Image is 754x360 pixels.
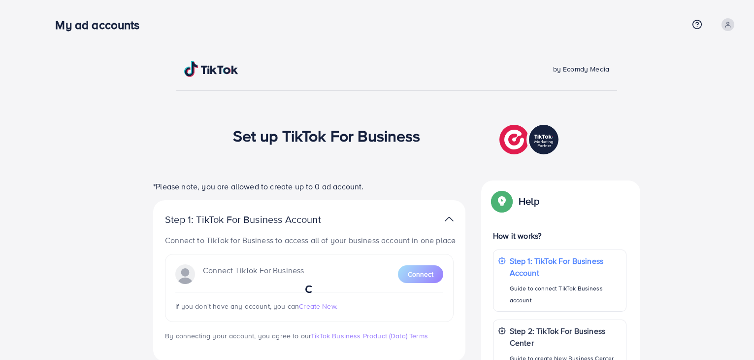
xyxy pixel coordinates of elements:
p: Help [519,195,539,207]
p: How it works? [493,230,626,242]
p: Guide to connect TikTok Business account [510,283,621,306]
img: Popup guide [493,192,511,210]
h1: Set up TikTok For Business [233,126,421,145]
p: Step 2: TikTok For Business Center [510,325,621,349]
p: Step 1: TikTok For Business Account [165,214,352,225]
img: TikTok partner [499,122,561,157]
h3: My ad accounts [55,18,147,32]
img: TikTok partner [445,212,454,226]
p: *Please note, you are allowed to create up to 0 ad account. [153,180,465,192]
p: Step 1: TikTok For Business Account [510,255,621,279]
span: by Ecomdy Media [553,64,609,74]
img: TikTok [184,61,238,77]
